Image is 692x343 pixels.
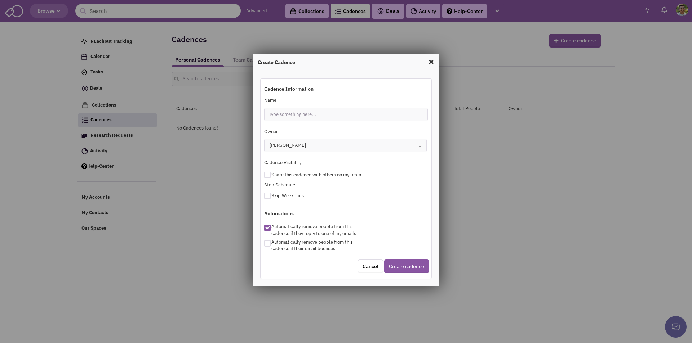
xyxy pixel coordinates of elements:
[270,142,306,149] div: [PERSON_NAME]
[264,128,278,135] label: Owner
[258,59,434,66] h4: Create Cadence
[264,86,314,92] span: Cadence Information
[271,239,352,245] span: Automatically remove people from this
[384,259,429,273] button: Create cadence
[264,210,294,217] span: Automations
[271,224,352,230] span: Automatically remove people from this
[271,245,335,252] span: cadence if their email bounces
[358,259,383,273] a: Cancel
[264,159,301,166] label: Cadence Visibility
[271,230,356,236] span: cadence if they reply to one of my emails
[264,97,276,104] label: Name
[271,193,304,199] span: Skip Weekends
[264,108,428,121] input: Type something here...
[264,182,295,189] label: Step Schedule
[271,172,361,178] span: Share this cadence with others on my team
[264,139,427,152] button: [PERSON_NAME]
